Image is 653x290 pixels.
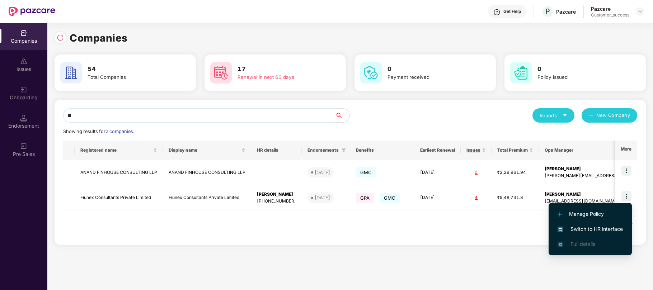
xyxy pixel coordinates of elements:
[414,160,461,185] td: [DATE]
[387,73,472,81] div: Payment received
[251,141,302,160] th: HR details
[558,210,623,218] span: Manage Policy
[356,167,376,177] span: GMC
[414,141,461,160] th: Earliest Renewal
[637,9,643,14] img: svg+xml;base64,PHN2ZyBpZD0iRHJvcGRvd24tMzJ4MzIiIHhtbG5zPSJodHRwOi8vd3d3LnczLm9yZy8yMDAwL3N2ZyIgd2...
[493,9,501,16] img: svg+xml;base64,PHN2ZyBpZD0iSGVscC0zMngzMiIgeG1sbnM9Imh0dHA6Ly93d3cudzMub3JnLzIwMDAvc3ZnIiB3aWR0aD...
[615,141,637,160] th: More
[20,58,27,65] img: svg+xml;base64,PHN2ZyBpZD0iSXNzdWVzX2Rpc2FibGVkIiB4bWxucz0iaHR0cDovL3d3dy53My5vcmcvMjAwMC9zdmciIH...
[558,242,563,247] img: svg+xml;base64,PHN2ZyB4bWxucz0iaHR0cDovL3d3dy53My5vcmcvMjAwMC9zdmciIHdpZHRoPSIxNi4zNjMiIGhlaWdodD...
[75,185,163,211] td: Fiunex Consultants Private Limited
[497,147,528,153] span: Total Premium
[621,166,631,176] img: icon
[360,62,382,84] img: svg+xml;base64,PHN2ZyB4bWxucz0iaHR0cDovL3d3dy53My5vcmcvMjAwMC9zdmciIHdpZHRoPSI2MCIgaGVpZ2h0PSI2MC...
[20,143,27,150] img: svg+xml;base64,PHN2ZyB3aWR0aD0iMjAiIGhlaWdodD0iMjAiIHZpZXdCb3g9IjAgMCAyMCAyMCIgZmlsbD0ibm9uZSIgeG...
[497,169,533,176] div: ₹2,29,961.94
[163,185,251,211] td: Fiunex Consultants Private Limited
[238,65,322,74] h3: 17
[88,73,172,81] div: Total Companies
[105,129,134,134] span: 2 companies.
[589,113,593,119] span: plus
[75,160,163,185] td: ANAND FINHOUSE CONSULTING LLP
[466,194,486,201] div: 4
[621,191,631,201] img: icon
[80,147,152,153] span: Registered name
[20,29,27,37] img: svg+xml;base64,PHN2ZyBpZD0iQ29tcGFuaWVzIiB4bWxucz0iaHR0cDovL3d3dy53My5vcmcvMjAwMC9zdmciIHdpZHRoPS...
[466,147,480,153] span: Issues
[169,147,240,153] span: Display name
[558,227,563,232] img: svg+xml;base64,PHN2ZyB4bWxucz0iaHR0cDovL3d3dy53My5vcmcvMjAwMC9zdmciIHdpZHRoPSIxNiIgaGVpZ2h0PSIxNi...
[380,193,400,203] span: GMC
[492,141,539,160] th: Total Premium
[20,114,27,122] img: svg+xml;base64,PHN2ZyB3aWR0aD0iMTQuNSIgaGVpZ2h0PSIxNC41IiB2aWV3Qm94PSIwIDAgMTYgMTYiIGZpbGw9Im5vbm...
[558,225,623,233] span: Switch to HR interface
[210,62,232,84] img: svg+xml;base64,PHN2ZyB4bWxucz0iaHR0cDovL3d3dy53My5vcmcvMjAwMC9zdmciIHdpZHRoPSI2MCIgaGVpZ2h0PSI2MC...
[537,65,622,74] h3: 0
[591,5,629,12] div: Pazcare
[558,212,562,217] img: svg+xml;base64,PHN2ZyB4bWxucz0iaHR0cDovL3d3dy53My5vcmcvMjAwMC9zdmciIHdpZHRoPSIxMi4yMDEiIGhlaWdodD...
[257,191,296,198] div: [PERSON_NAME]
[342,148,346,152] span: filter
[60,62,82,84] img: svg+xml;base64,PHN2ZyB4bWxucz0iaHR0cDovL3d3dy53My5vcmcvMjAwMC9zdmciIHdpZHRoPSI2MCIgaGVpZ2h0PSI2MC...
[63,129,134,134] span: Showing results for
[163,141,251,160] th: Display name
[9,7,55,16] img: New Pazcare Logo
[545,7,550,16] span: P
[414,185,461,211] td: [DATE]
[257,198,296,205] div: [PHONE_NUMBER]
[387,65,472,74] h3: 0
[356,193,374,203] span: GPA
[570,241,595,247] span: Full details
[340,146,347,154] span: filter
[57,34,64,41] img: svg+xml;base64,PHN2ZyBpZD0iUmVsb2FkLTMyeDMyIiB4bWxucz0iaHR0cDovL3d3dy53My5vcmcvMjAwMC9zdmciIHdpZH...
[70,30,128,46] h1: Companies
[596,112,630,119] span: New Company
[20,86,27,93] img: svg+xml;base64,PHN2ZyB3aWR0aD0iMjAiIGhlaWdodD0iMjAiIHZpZXdCb3g9IjAgMCAyMCAyMCIgZmlsbD0ibm9uZSIgeG...
[75,141,163,160] th: Registered name
[88,65,172,74] h3: 54
[307,147,339,153] span: Endorsements
[591,12,629,18] div: Customer_success
[466,169,486,176] div: 0
[503,9,521,14] div: Get Help
[335,113,349,118] span: search
[238,73,322,81] div: Renewal in next 60 days
[556,8,576,15] div: Pazcare
[315,194,330,201] div: [DATE]
[461,141,492,160] th: Issues
[537,73,622,81] div: Policy issued
[563,113,567,118] span: caret-down
[315,169,330,176] div: [DATE]
[497,194,533,201] div: ₹9,48,731.8
[163,160,251,185] td: ANAND FINHOUSE CONSULTING LLP
[510,62,532,84] img: svg+xml;base64,PHN2ZyB4bWxucz0iaHR0cDovL3d3dy53My5vcmcvMjAwMC9zdmciIHdpZHRoPSI2MCIgaGVpZ2h0PSI2MC...
[335,108,350,123] button: search
[582,108,637,123] button: plusNew Company
[540,112,567,119] div: Reports
[350,141,414,160] th: Benefits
